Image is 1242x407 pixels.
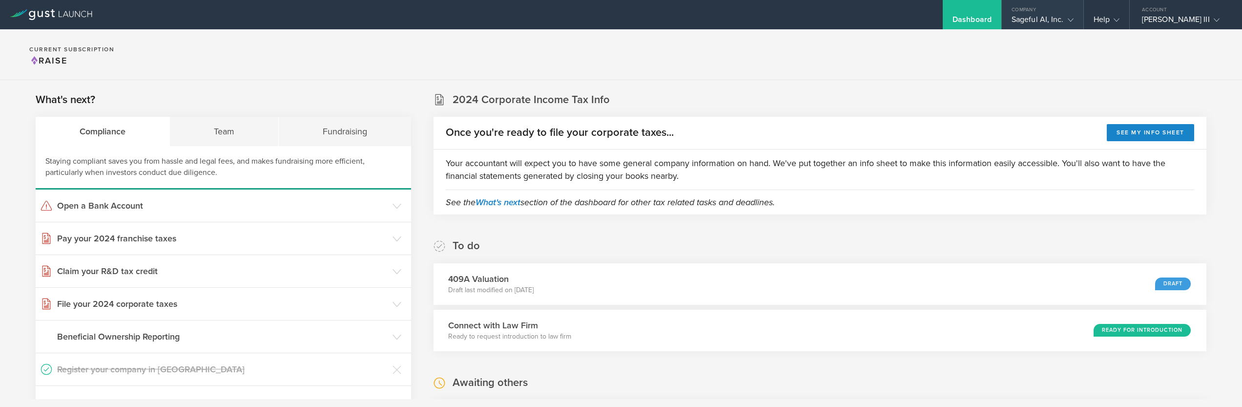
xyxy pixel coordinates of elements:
[952,15,992,29] div: Dashboard
[453,239,480,253] h2: To do
[36,117,170,146] div: Compliance
[476,197,520,208] a: What's next
[36,93,95,107] h2: What's next?
[448,273,534,285] h3: 409A Valuation
[29,46,114,52] h2: Current Subscription
[57,330,388,343] h3: Beneficial Ownership Reporting
[57,363,388,376] h3: Register your company in [GEOGRAPHIC_DATA]
[1107,124,1194,141] button: See my info sheet
[36,146,411,190] div: Staying compliant saves you from hassle and legal fees, and makes fundraising more efficient, par...
[29,55,67,66] span: Raise
[1094,324,1191,337] div: Ready for Introduction
[434,310,1206,351] div: Connect with Law FirmReady to request introduction to law firmReady for Introduction
[57,265,388,278] h3: Claim your R&D tax credit
[1142,15,1225,29] div: [PERSON_NAME] III
[448,319,571,332] h3: Connect with Law Firm
[1155,278,1191,290] div: Draft
[446,197,775,208] em: See the section of the dashboard for other tax related tasks and deadlines.
[446,126,674,140] h2: Once you're ready to file your corporate taxes...
[57,232,388,245] h3: Pay your 2024 franchise taxes
[170,117,279,146] div: Team
[453,93,610,107] h2: 2024 Corporate Income Tax Info
[453,376,528,390] h2: Awaiting others
[1094,15,1119,29] div: Help
[448,332,571,342] p: Ready to request introduction to law firm
[1012,15,1074,29] div: Sageful AI, Inc.
[279,117,411,146] div: Fundraising
[448,285,534,295] p: Draft last modified on [DATE]
[57,298,388,310] h3: File your 2024 corporate taxes
[57,199,388,212] h3: Open a Bank Account
[434,263,1206,305] div: 409A ValuationDraft last modified on [DATE]Draft
[446,157,1194,182] p: Your accountant will expect you to have some general company information on hand. We've put toget...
